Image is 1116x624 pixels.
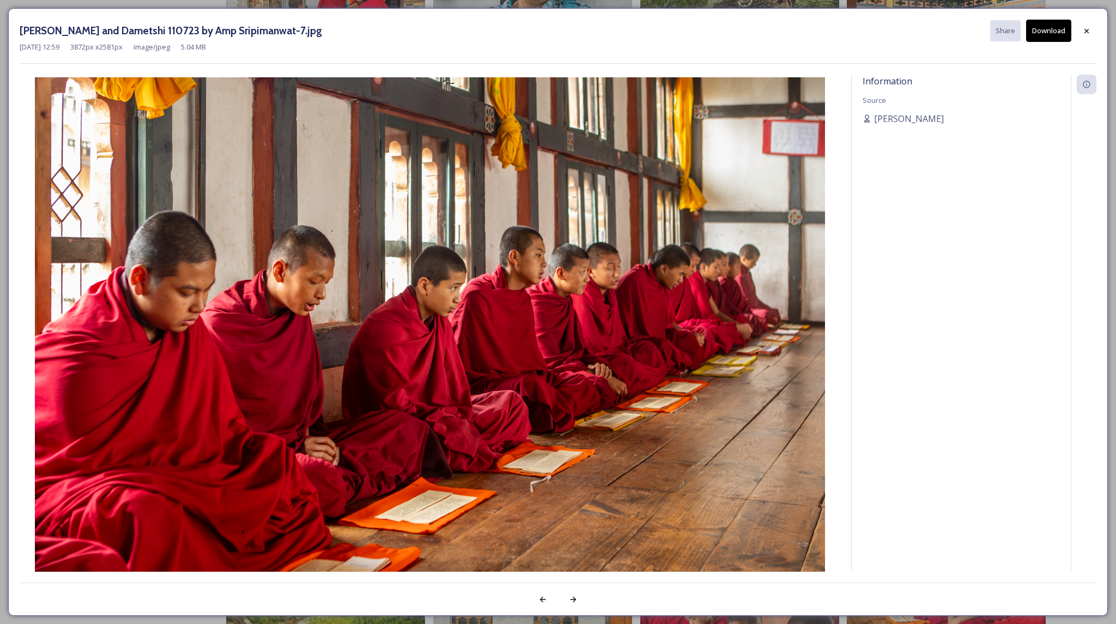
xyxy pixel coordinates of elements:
[70,42,123,52] span: 3872 px x 2581 px
[863,95,886,105] span: Source
[863,75,912,87] span: Information
[990,20,1021,41] button: Share
[20,77,840,603] img: Mongar%20and%20Dametshi%20110723%20by%20Amp%20Sripimanwat-7.jpg
[20,23,322,39] h3: [PERSON_NAME] and Dametshi 110723 by Amp Sripimanwat-7.jpg
[181,42,206,52] span: 5.04 MB
[874,112,944,125] span: [PERSON_NAME]
[134,42,170,52] span: image/jpeg
[20,42,59,52] span: [DATE] 12:59
[1026,20,1071,42] button: Download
